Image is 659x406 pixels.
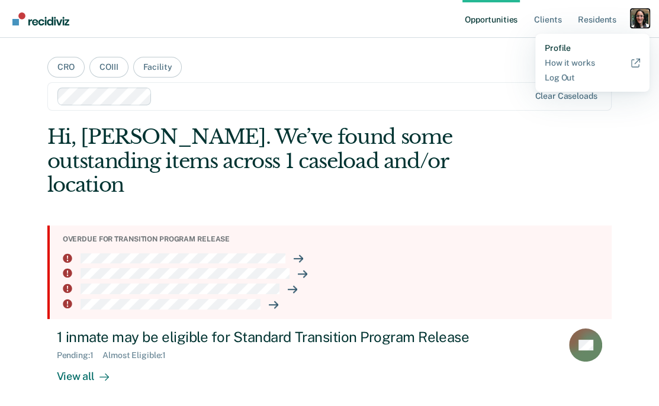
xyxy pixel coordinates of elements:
div: 1 inmate may be eligible for Standard Transition Program Release [57,328,472,346]
div: Almost Eligible : 1 [102,350,175,360]
a: Log Out [545,73,640,83]
div: Hi, [PERSON_NAME]. We’ve found some outstanding items across 1 caseload and/or location [47,125,499,197]
button: COIII [89,57,128,78]
a: How it works [545,58,640,68]
a: Profile [545,43,640,53]
button: Facility [133,57,182,78]
img: Recidiviz [12,12,69,25]
button: CRO [47,57,85,78]
button: Profile dropdown button [631,9,650,28]
div: Overdue for transition program release [63,235,603,243]
div: View all [57,360,123,384]
div: Pending : 1 [57,350,103,360]
div: Clear caseloads [535,91,597,101]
